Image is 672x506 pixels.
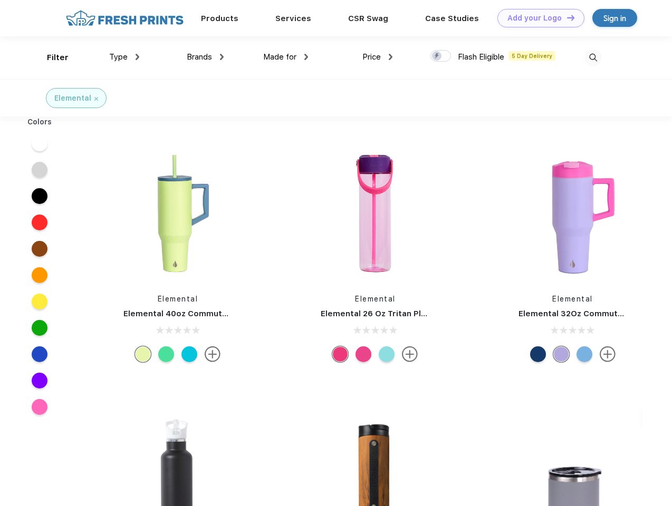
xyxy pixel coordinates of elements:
div: Lilac Tie Dye [553,346,569,362]
div: Elemental [54,93,91,104]
a: Elemental [158,295,198,303]
a: Elemental 32Oz Commuter Tumbler [519,309,662,318]
div: Filter [47,52,69,64]
img: dropdown.png [136,54,139,60]
a: Elemental [552,295,593,303]
img: filter_cancel.svg [94,97,98,101]
a: Elemental 26 Oz Tritan Plastic Water Bottle [321,309,495,318]
img: fo%20logo%202.webp [63,9,187,27]
img: func=resize&h=266 [108,143,248,283]
div: Blue lagoon [181,346,197,362]
img: dropdown.png [389,54,392,60]
div: Add your Logo [507,14,562,23]
div: Pink Checkers [356,346,371,362]
a: Sign in [592,9,637,27]
img: desktop_search.svg [584,49,602,66]
a: CSR Swag [348,14,388,23]
a: Elemental [355,295,396,303]
img: dropdown.png [220,54,224,60]
div: Ocean Blue [577,346,592,362]
div: Green [158,346,174,362]
div: Navy [530,346,546,362]
img: more.svg [205,346,220,362]
span: 5 Day Delivery [508,51,555,61]
img: func=resize&h=266 [305,143,445,283]
img: more.svg [402,346,418,362]
div: Berry breeze [379,346,395,362]
div: Berries Blast [332,346,348,362]
a: Products [201,14,238,23]
div: Colors [20,116,60,128]
span: Flash Eligible [458,52,504,62]
div: Sign in [603,12,626,24]
a: Services [275,14,311,23]
img: dropdown.png [304,54,308,60]
span: Type [109,52,128,62]
img: func=resize&h=266 [503,143,643,283]
span: Price [362,52,381,62]
a: Elemental 40oz Commuter Tumbler [123,309,266,318]
span: Brands [187,52,212,62]
span: Made for [263,52,296,62]
img: more.svg [600,346,616,362]
div: Sage mist [135,346,151,362]
img: DT [567,15,574,21]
